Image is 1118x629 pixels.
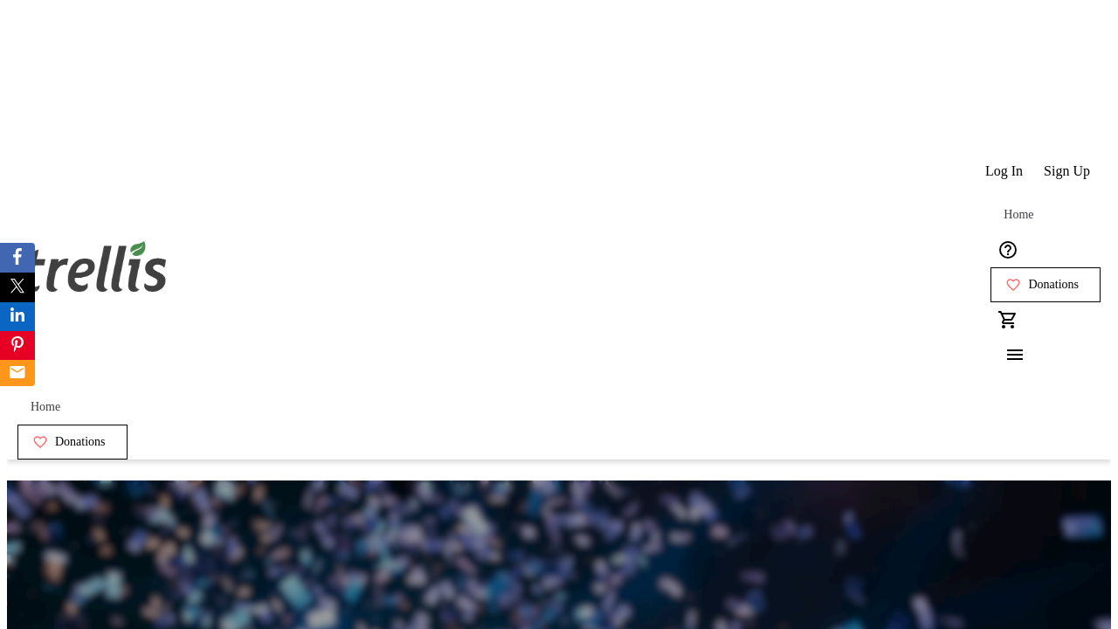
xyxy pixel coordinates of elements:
span: Home [31,400,60,414]
span: Donations [55,435,106,449]
span: Sign Up [1044,163,1090,179]
a: Donations [990,267,1101,302]
button: Help [990,232,1025,267]
span: Home [1004,208,1033,222]
span: Donations [1028,278,1079,292]
img: Orient E2E Organization r8754XgtpR's Logo [17,222,173,309]
button: Cart [990,302,1025,337]
button: Menu [990,337,1025,372]
a: Donations [17,425,128,460]
button: Sign Up [1033,154,1101,189]
button: Log In [975,154,1033,189]
a: Home [990,197,1046,232]
a: Home [17,390,73,425]
span: Log In [985,163,1023,179]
